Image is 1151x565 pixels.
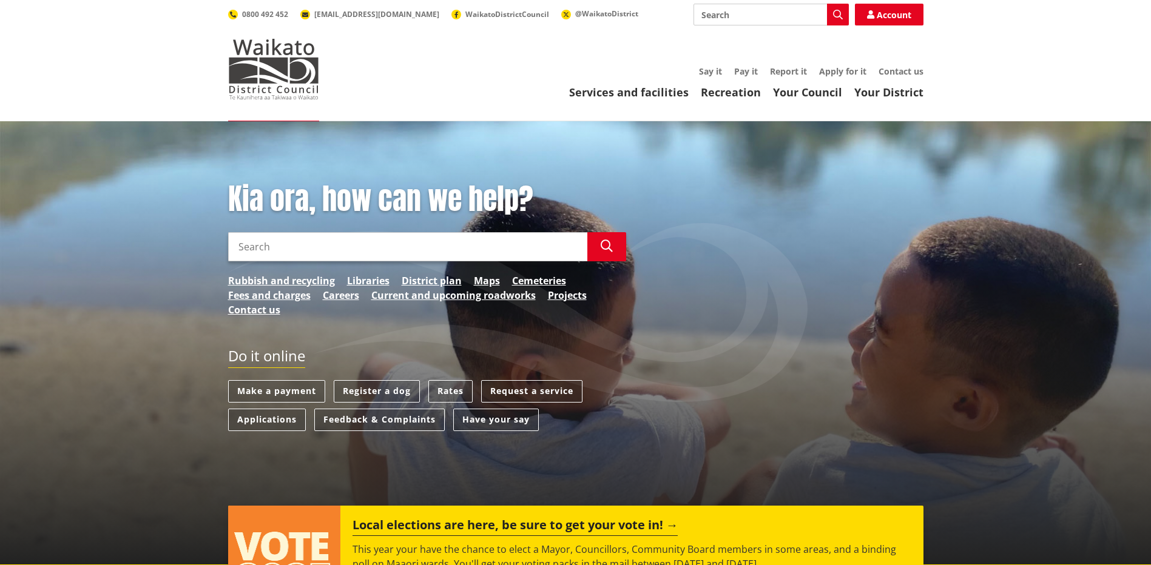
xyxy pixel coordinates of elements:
[228,303,280,317] a: Contact us
[819,65,866,77] a: Apply for it
[451,9,549,19] a: WaikatoDistrictCouncil
[323,288,359,303] a: Careers
[334,380,420,403] a: Register a dog
[575,8,638,19] span: @WaikatoDistrict
[314,409,445,431] a: Feedback & Complaints
[371,288,536,303] a: Current and upcoming roadworks
[773,85,842,99] a: Your Council
[242,9,288,19] span: 0800 492 452
[228,39,319,99] img: Waikato District Council - Te Kaunihera aa Takiwaa o Waikato
[474,273,500,288] a: Maps
[228,288,311,303] a: Fees and charges
[569,85,689,99] a: Services and facilities
[402,273,462,288] a: District plan
[854,85,923,99] a: Your District
[855,4,923,25] a: Account
[300,9,439,19] a: [EMAIL_ADDRESS][DOMAIN_NAME]
[512,273,566,288] a: Cemeteries
[694,4,849,25] input: Search input
[734,65,758,77] a: Pay it
[453,409,539,431] a: Have your say
[548,288,587,303] a: Projects
[699,65,722,77] a: Say it
[879,65,923,77] a: Contact us
[561,8,638,19] a: @WaikatoDistrict
[353,518,678,536] h2: Local elections are here, be sure to get your vote in!
[228,273,335,288] a: Rubbish and recycling
[314,9,439,19] span: [EMAIL_ADDRESS][DOMAIN_NAME]
[228,380,325,403] a: Make a payment
[228,182,626,217] h1: Kia ora, how can we help?
[228,232,587,261] input: Search input
[228,9,288,19] a: 0800 492 452
[428,380,473,403] a: Rates
[228,409,306,431] a: Applications
[228,347,305,369] h2: Do it online
[770,65,807,77] a: Report it
[347,273,390,288] a: Libraries
[465,9,549,19] span: WaikatoDistrictCouncil
[701,85,761,99] a: Recreation
[481,380,582,403] a: Request a service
